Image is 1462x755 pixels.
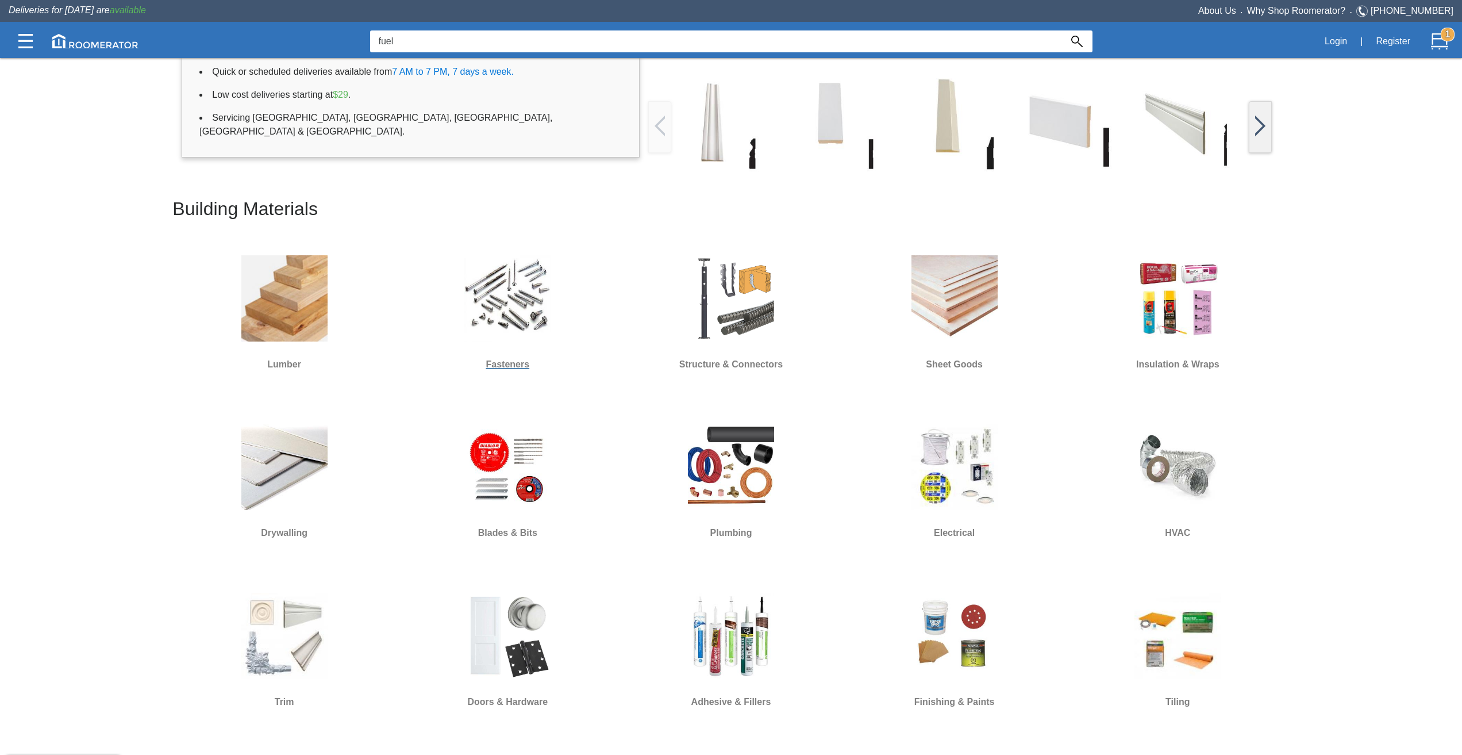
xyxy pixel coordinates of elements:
a: Plumbing [659,415,803,547]
img: S&H.jpg [688,255,774,342]
button: Register [1369,29,1417,53]
img: Electrical.jpg [911,424,998,510]
h6: Lumber [213,357,356,372]
a: Drywalling [213,415,356,547]
img: Caulking.jpg [688,593,774,679]
a: Why Shop Roomerator? [1247,6,1346,16]
a: Sheet Goods [883,247,1026,379]
img: /app/images/Buttons/favicon.jpg [655,116,665,136]
h6: Trim [213,695,356,710]
img: /app/images/Buttons/favicon.jpg [1255,116,1265,136]
h6: Electrical [883,526,1026,541]
img: Sheet_Good.jpg [911,255,998,342]
span: • [1345,10,1356,15]
input: Search...? [370,30,1061,52]
a: Doors & Hardware [436,584,579,716]
a: HVAC [1106,415,1249,547]
img: Blades-&-Bits.jpg [464,424,551,510]
a: Electrical [883,415,1026,547]
h6: Drywalling [213,526,356,541]
img: HVAC.jpg [1134,424,1221,510]
h6: Fasteners [436,357,579,372]
h6: Finishing & Paints [883,695,1026,710]
li: Quick or scheduled deliveries available from [199,60,621,83]
a: Insulation & Wraps [1106,247,1249,379]
img: Plumbing.jpg [688,424,774,510]
img: /app/images/Buttons/favicon.jpg [1251,72,1352,173]
img: Telephone.svg [1356,4,1371,18]
img: Lumber.jpg [241,255,328,342]
li: Servicing [GEOGRAPHIC_DATA], [GEOGRAPHIC_DATA], [GEOGRAPHIC_DATA], [GEOGRAPHIC_DATA] & [GEOGRAPHI... [199,106,621,143]
img: /app/images/Buttons/favicon.jpg [898,72,998,173]
a: Structure & Connectors [659,247,803,379]
span: Deliveries for [DATE] are [9,5,146,15]
span: available [110,5,146,15]
img: Search_Icon.svg [1071,36,1083,47]
a: Trim [213,584,356,716]
h6: Doors & Hardware [436,695,579,710]
span: • [1236,10,1247,15]
li: Low cost deliveries starting at . [199,83,621,106]
span: 7 AM to 7 PM, 7 days a week. [392,67,514,76]
img: Insulation.jpg [1134,255,1221,342]
img: Finishing_&_Paints.jpg [911,593,998,679]
h6: Insulation & Wraps [1106,357,1249,372]
a: About Us [1198,6,1236,16]
a: Blades & Bits [436,415,579,547]
img: DH.jpg [464,593,551,679]
h2: Building Materials [172,190,1289,228]
span: $29 [333,90,348,99]
a: Lumber [213,247,356,379]
button: Login [1318,29,1353,53]
img: roomerator-logo.svg [52,34,138,48]
img: /app/images/Buttons/favicon.jpg [1133,72,1234,173]
img: Cart.svg [1431,33,1448,50]
h6: Adhesive & Fillers [659,695,803,710]
h6: Plumbing [659,526,803,541]
h6: Sheet Goods [883,357,1026,372]
img: /app/images/Buttons/favicon.jpg [1015,72,1116,173]
a: Finishing & Paints [883,584,1026,716]
img: /app/images/Buttons/favicon.jpg [780,72,880,173]
a: Fasteners [436,247,579,379]
img: Moulding_&_Millwork.jpg [241,593,328,679]
img: Categories.svg [18,34,33,48]
h6: HVAC [1106,526,1249,541]
h6: Tiling [1106,695,1249,710]
h6: Structure & Connectors [659,357,803,372]
img: Tiling.jpg [1134,593,1221,679]
h6: Blades & Bits [436,526,579,541]
a: [PHONE_NUMBER] [1371,6,1453,16]
img: Screw.jpg [464,255,551,342]
strong: 1 [1441,28,1455,41]
a: Adhesive & Fillers [659,584,803,716]
img: /app/images/Buttons/favicon.jpg [662,72,763,173]
a: Tiling [1106,584,1249,716]
div: | [1353,29,1369,54]
img: Drywall.jpg [241,424,328,510]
